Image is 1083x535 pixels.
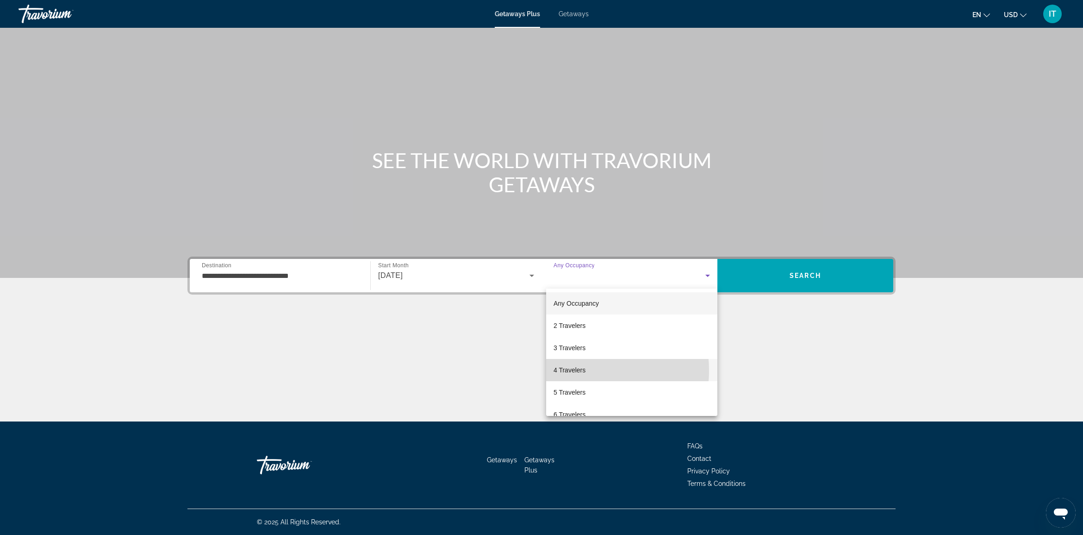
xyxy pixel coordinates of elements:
[1046,498,1076,528] iframe: Button to launch messaging window
[554,320,585,331] span: 2 Travelers
[554,409,585,420] span: 6 Travelers
[554,342,585,353] span: 3 Travelers
[554,387,585,398] span: 5 Travelers
[554,300,599,307] span: Any Occupancy
[554,365,585,376] span: 4 Travelers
